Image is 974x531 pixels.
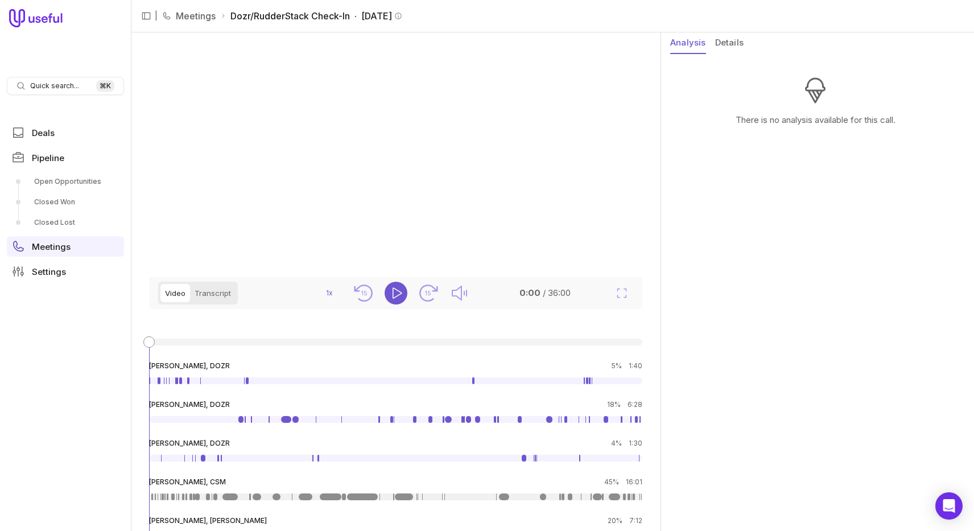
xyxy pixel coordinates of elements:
[149,400,230,409] span: [PERSON_NAME], DOZR
[416,282,439,304] button: Seek forward 15 seconds
[736,113,895,127] p: There is no analysis available for this call.
[628,400,642,409] time: 6:28
[612,361,642,371] div: 5%
[149,361,230,371] span: [PERSON_NAME], DOZR
[32,154,64,162] span: Pipeline
[32,267,66,276] span: Settings
[7,172,124,232] div: Pipeline submenu
[7,193,124,211] a: Closed Won
[629,439,642,447] time: 1:30
[543,287,546,298] span: /
[608,516,642,525] div: 20%
[350,9,361,23] span: ·
[715,32,744,54] button: Details
[385,282,407,304] button: Play
[32,129,55,137] span: Deals
[361,289,368,297] text: 15
[160,284,190,302] button: Video
[7,147,124,168] a: Pipeline
[7,261,124,282] a: Settings
[548,287,571,298] time: 36:00
[138,7,155,24] button: Collapse sidebar
[149,516,267,525] span: [PERSON_NAME], [PERSON_NAME]
[7,172,124,191] a: Open Opportunities
[7,236,124,257] a: Meetings
[190,284,236,302] button: Transcript
[176,9,216,23] a: Meetings
[30,81,79,90] span: Quick search...
[626,478,642,486] time: 16:01
[629,361,642,370] time: 1:40
[316,284,344,302] button: 1x
[7,122,124,143] a: Deals
[149,478,226,487] span: [PERSON_NAME], CSM
[607,400,642,409] div: 18%
[96,80,114,92] kbd: ⌘ K
[149,439,230,448] span: [PERSON_NAME], DOZR
[230,9,402,23] span: Dozr/RudderStack Check-In
[519,287,540,298] time: 0:00
[935,492,963,520] div: Open Intercom Messenger
[361,9,392,23] time: [DATE]
[670,32,706,54] button: Analysis
[155,9,158,23] span: |
[610,282,633,304] button: Fullscreen
[604,478,642,487] div: 45%
[448,282,471,304] button: Mute
[32,242,71,251] span: Meetings
[424,289,431,297] text: 15
[353,282,375,304] button: Seek back 15 seconds
[611,439,642,448] div: 4%
[629,516,642,525] time: 7:12
[7,213,124,232] a: Closed Lost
